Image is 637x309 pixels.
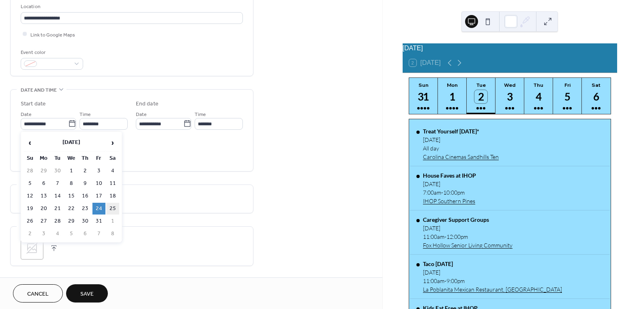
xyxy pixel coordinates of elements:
[495,78,524,114] button: Wed3
[106,165,119,177] td: 4
[92,228,105,240] td: 7
[423,269,562,276] div: [DATE]
[467,78,495,114] button: Tue2
[79,228,92,240] td: 6
[423,225,513,232] div: [DATE]
[21,276,51,284] span: Event links
[106,178,119,189] td: 11
[106,190,119,202] td: 18
[79,215,92,227] td: 30
[106,203,119,215] td: 25
[37,178,50,189] td: 6
[403,43,617,53] div: [DATE]
[498,82,522,88] div: Wed
[524,78,553,114] button: Thu4
[21,2,241,11] div: Location
[92,165,105,177] td: 3
[106,215,119,227] td: 1
[423,136,499,143] div: [DATE]
[423,197,476,204] a: IHOP Southern Pines
[13,284,63,303] button: Cancel
[80,290,94,298] span: Save
[65,203,78,215] td: 22
[469,82,493,88] div: Tue
[92,152,105,164] th: Fr
[24,190,36,202] td: 12
[136,100,159,108] div: End date
[527,82,551,88] div: Thu
[444,233,446,240] span: -
[423,189,441,196] span: 7:00am
[65,228,78,240] td: 5
[37,215,50,227] td: 27
[409,78,438,114] button: Sun31
[423,277,444,284] span: 11:00am
[590,90,603,103] div: 6
[92,203,105,215] td: 24
[37,203,50,215] td: 20
[21,237,43,260] div: ;
[412,82,435,88] div: Sun
[446,277,465,284] span: 9:00pm
[51,178,64,189] td: 7
[79,178,92,189] td: 9
[79,110,91,118] span: Time
[66,284,108,303] button: Save
[24,152,36,164] th: Su
[51,152,64,164] th: Tu
[423,260,562,267] div: Taco [DATE]
[24,203,36,215] td: 19
[65,152,78,164] th: We
[423,172,476,179] div: House Faves at IHOP
[37,165,50,177] td: 29
[195,110,206,118] span: Time
[79,165,92,177] td: 2
[107,135,119,151] span: ›
[423,233,444,240] span: 11:00am
[438,78,467,114] button: Mon1
[37,152,50,164] th: Mo
[423,180,476,187] div: [DATE]
[79,190,92,202] td: 16
[27,290,49,298] span: Cancel
[441,189,443,196] span: -
[92,178,105,189] td: 10
[106,228,119,240] td: 8
[440,82,464,88] div: Mon
[65,190,78,202] td: 15
[51,190,64,202] td: 14
[30,30,75,39] span: Link to Google Maps
[79,203,92,215] td: 23
[21,48,82,57] div: Event color
[423,128,499,135] div: Treat Yourself [DATE]*
[51,228,64,240] td: 4
[561,90,574,103] div: 5
[65,215,78,227] td: 29
[92,190,105,202] td: 17
[37,190,50,202] td: 13
[423,145,499,152] div: All day
[423,153,499,160] a: Carolina Cinemas Sandhills Ten
[582,78,611,114] button: Sat6
[423,286,562,293] a: La Poblanita Mexican Restaurant, [GEOGRAPHIC_DATA]
[444,277,446,284] span: -
[79,152,92,164] th: Th
[503,90,517,103] div: 3
[65,178,78,189] td: 8
[21,86,57,94] span: Date and time
[532,90,545,103] div: 4
[417,90,430,103] div: 31
[584,82,608,88] div: Sat
[24,135,36,151] span: ‹
[446,233,468,240] span: 12:00pm
[51,215,64,227] td: 28
[92,215,105,227] td: 31
[553,78,582,114] button: Fri5
[423,242,513,249] a: Fox Hollow Senior Living Community
[65,165,78,177] td: 1
[24,228,36,240] td: 2
[24,215,36,227] td: 26
[51,165,64,177] td: 30
[24,165,36,177] td: 28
